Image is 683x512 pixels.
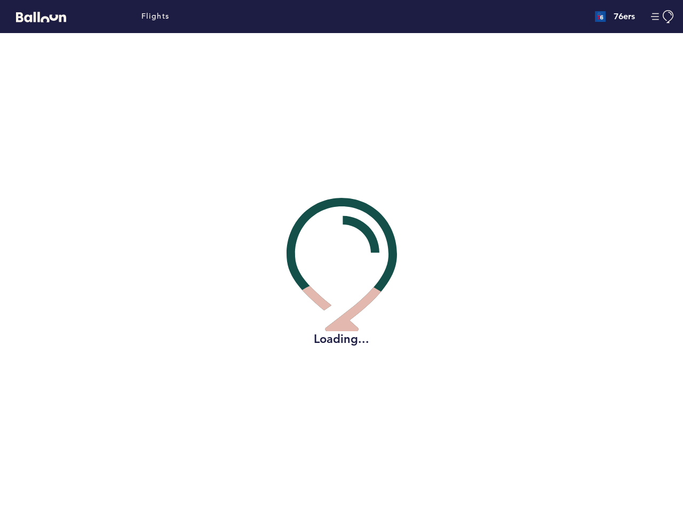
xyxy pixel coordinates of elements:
a: Flights [141,11,170,22]
h4: 76ers [614,10,635,23]
h2: Loading... [287,331,397,347]
button: Manage Account [651,10,675,23]
svg: Balloon [16,12,66,22]
a: Balloon [8,11,66,22]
